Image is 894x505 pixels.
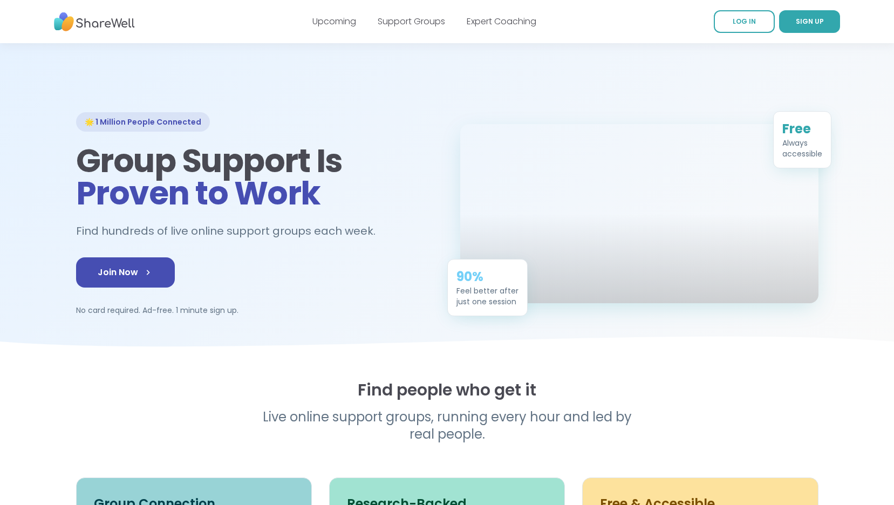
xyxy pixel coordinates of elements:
a: LOG IN [714,10,775,33]
div: 90% [456,268,518,285]
div: Free [782,120,822,138]
a: SIGN UP [779,10,840,33]
div: Always accessible [782,138,822,159]
h2: Find people who get it [76,380,818,400]
div: Feel better after just one session [456,285,518,307]
img: ShareWell Nav Logo [54,7,135,37]
h2: Find hundreds of live online support groups each week. [76,222,387,240]
p: Live online support groups, running every hour and led by real people. [240,408,654,443]
span: LOG IN [733,17,756,26]
div: 🌟 1 Million People Connected [76,112,210,132]
span: SIGN UP [796,17,824,26]
span: Join Now [98,266,153,279]
p: No card required. Ad-free. 1 minute sign up. [76,305,434,316]
a: Upcoming [312,15,356,28]
a: Expert Coaching [467,15,536,28]
a: Support Groups [378,15,445,28]
a: Join Now [76,257,175,288]
h1: Group Support Is [76,145,434,209]
span: Proven to Work [76,170,320,216]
